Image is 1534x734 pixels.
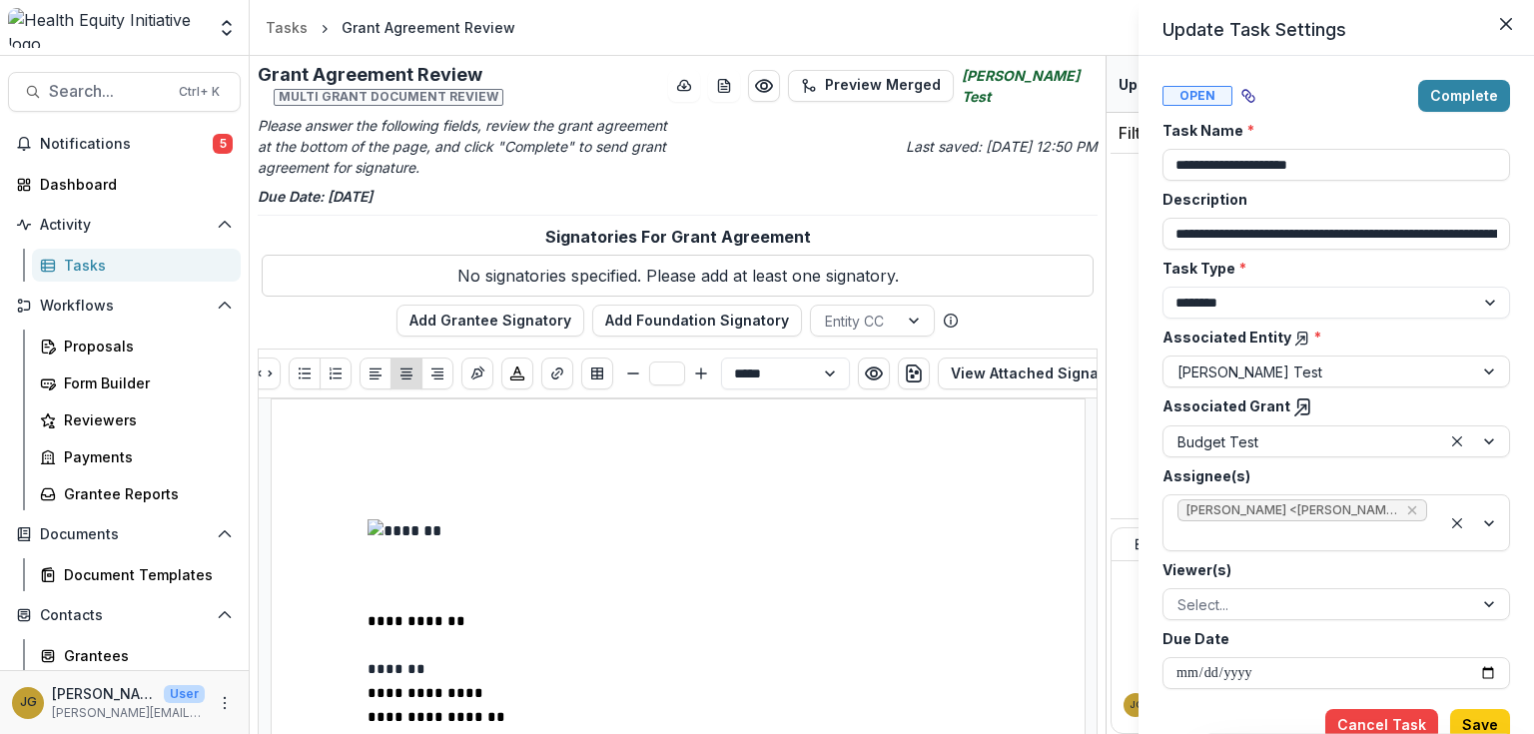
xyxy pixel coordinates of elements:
label: Associated Grant [1162,395,1498,417]
label: Viewer(s) [1162,559,1498,580]
label: Task Type [1162,258,1498,279]
div: Clear selected options [1445,511,1469,535]
label: Description [1162,189,1498,210]
label: Assignee(s) [1162,465,1498,486]
button: View dependent tasks [1232,80,1264,112]
div: Clear selected options [1445,429,1469,453]
button: Close [1490,8,1522,40]
label: Task Name [1162,120,1498,141]
span: [PERSON_NAME] <[PERSON_NAME][EMAIL_ADDRESS][PERSON_NAME][DATE][DOMAIN_NAME]> ([DOMAIN_NAME][EMAIL... [1186,503,1398,517]
span: Open [1162,86,1232,106]
label: Due Date [1162,628,1498,649]
label: Associated Entity [1162,327,1498,348]
button: Complete [1418,80,1510,112]
div: Remove Jenna Grant <jenna.grant@ascension.org> (jenna.grant@ascension.org) [1404,500,1420,520]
